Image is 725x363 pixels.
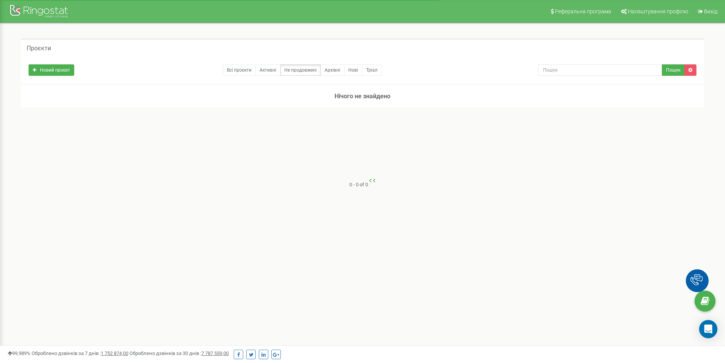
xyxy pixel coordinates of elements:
[29,64,74,76] a: Новий проєкт
[21,85,704,107] h3: Нічого не знайдено
[101,350,128,356] u: 1 752 874,00
[32,350,128,356] span: Оброблено дзвінків за 7 днів :
[27,45,51,52] h5: Проєкти
[255,64,280,76] a: Активні
[628,8,688,14] span: Налаштування профілю
[555,8,611,14] span: Реферальна програма
[8,350,30,356] span: 99,989%
[684,64,696,76] a: Очистити
[320,64,344,76] a: Архівні
[223,64,256,76] a: Всі проєкти
[21,175,704,189] nav: ...
[201,350,229,356] u: 7 787 559,00
[280,64,321,76] a: Не продовжені
[704,8,717,14] span: Вихід
[662,64,685,76] button: Пошук
[349,182,368,187] span: 0 - 0 of 0
[344,64,362,76] a: Нові
[699,320,717,338] div: Open Intercom Messenger
[538,64,662,76] input: Пошук
[362,64,382,76] a: Тріал
[129,350,229,356] span: Оброблено дзвінків за 30 днів :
